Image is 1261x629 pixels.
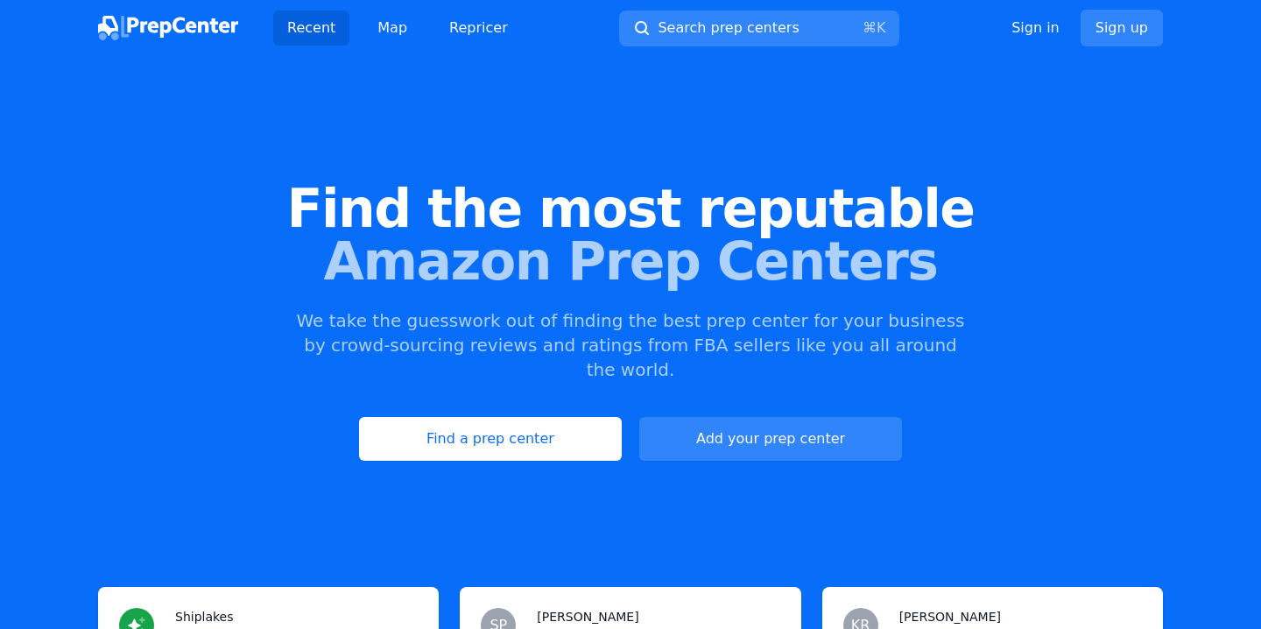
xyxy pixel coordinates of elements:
[899,608,1001,625] h3: [PERSON_NAME]
[175,608,234,625] h3: Shiplakes
[537,608,638,625] h3: [PERSON_NAME]
[273,11,349,46] a: Recent
[658,18,799,39] span: Search prep centers
[28,182,1233,235] span: Find the most reputable
[435,11,522,46] a: Repricer
[98,16,238,40] img: PrepCenter
[1081,10,1163,46] a: Sign up
[359,417,622,461] a: Find a prep center
[363,11,421,46] a: Map
[1011,18,1060,39] a: Sign in
[294,308,967,382] p: We take the guesswork out of finding the best prep center for your business by crowd-sourcing rev...
[877,19,886,36] kbd: K
[863,19,877,36] kbd: ⌘
[619,11,899,46] button: Search prep centers⌘K
[639,417,902,461] a: Add your prep center
[28,235,1233,287] span: Amazon Prep Centers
